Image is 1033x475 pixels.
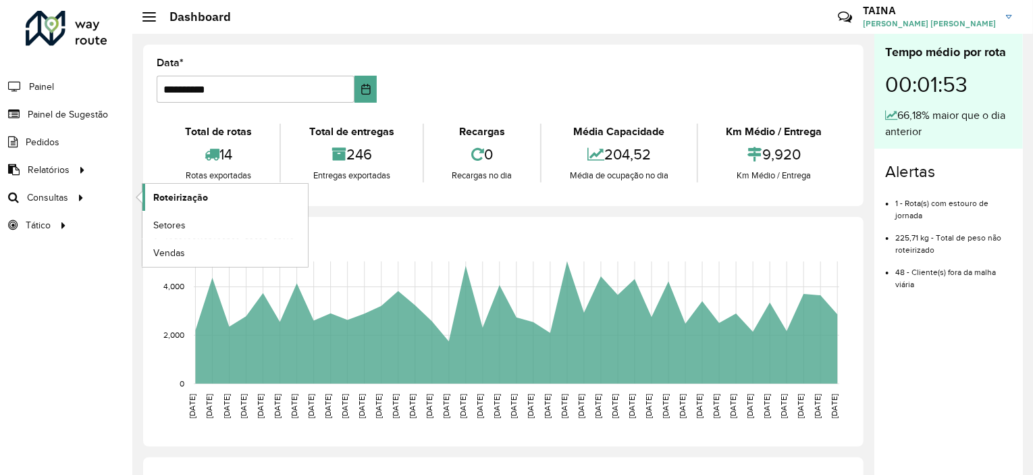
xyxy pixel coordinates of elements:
a: Setores [142,211,308,239]
button: Choose Date [354,76,377,103]
span: Roteirização [153,191,208,205]
div: Média de ocupação no dia [545,169,693,182]
span: Painel [29,80,54,94]
text: [DATE] [543,394,552,418]
div: Entregas exportadas [284,169,419,182]
text: [DATE] [593,394,602,418]
text: [DATE] [678,394,687,418]
text: [DATE] [188,394,197,418]
h4: Alertas [885,162,1012,182]
text: [DATE] [374,394,383,418]
div: 0 [427,140,537,169]
text: [DATE] [239,394,248,418]
text: [DATE] [762,394,771,418]
div: 9,920 [701,140,847,169]
text: [DATE] [509,394,518,418]
li: 225,71 kg - Total de peso não roteirizado [895,222,1012,256]
text: [DATE] [830,394,839,418]
text: [DATE] [475,394,484,418]
div: Tempo médio por rota [885,43,1012,61]
div: Rotas exportadas [160,169,276,182]
span: Relatórios [28,163,70,177]
li: 1 - Rota(s) com estouro de jornada [895,187,1012,222]
text: [DATE] [627,394,636,418]
text: [DATE] [610,394,619,418]
text: [DATE] [425,394,433,418]
span: Pedidos [26,135,59,149]
div: Km Médio / Entrega [701,169,847,182]
a: Contato Rápido [830,3,859,32]
text: [DATE] [796,394,805,418]
div: Total de entregas [284,124,419,140]
div: Recargas no dia [427,169,537,182]
text: 0 [180,379,184,388]
span: Setores [153,218,186,232]
a: Roteirização [142,184,308,211]
div: 00:01:53 [885,61,1012,107]
text: [DATE] [391,394,400,418]
span: [PERSON_NAME] [PERSON_NAME] [863,18,996,30]
text: 2,000 [163,330,184,339]
text: [DATE] [695,394,704,418]
text: [DATE] [729,394,737,418]
text: [DATE] [661,394,670,418]
text: [DATE] [442,394,450,418]
div: 66,18% maior que o dia anterior [885,107,1012,140]
h2: Dashboard [156,9,231,24]
text: [DATE] [323,394,332,418]
div: Média Capacidade [545,124,693,140]
text: [DATE] [273,394,282,418]
text: [DATE] [357,394,366,418]
span: Consultas [27,191,68,205]
text: [DATE] [712,394,720,418]
text: [DATE] [779,394,788,418]
div: Recargas [427,124,537,140]
text: [DATE] [290,394,298,418]
label: Data [157,55,184,71]
text: [DATE] [492,394,501,418]
text: [DATE] [813,394,822,418]
div: 14 [160,140,276,169]
text: [DATE] [526,394,535,418]
text: [DATE] [222,394,231,418]
text: [DATE] [340,394,349,418]
a: Vendas [142,239,308,266]
text: [DATE] [577,394,585,418]
div: 246 [284,140,419,169]
div: Total de rotas [160,124,276,140]
text: [DATE] [408,394,417,418]
span: Vendas [153,246,185,260]
text: [DATE] [644,394,653,418]
span: Painel de Sugestão [28,107,108,122]
text: [DATE] [205,394,214,418]
text: 4,000 [163,282,184,291]
div: 204,52 [545,140,693,169]
text: [DATE] [745,394,754,418]
li: 48 - Cliente(s) fora da malha viária [895,256,1012,291]
text: [DATE] [307,394,315,418]
div: Km Médio / Entrega [701,124,847,140]
text: [DATE] [560,394,568,418]
text: [DATE] [256,394,265,418]
h3: TAINA [863,4,996,17]
h4: Capacidade por dia [154,230,850,250]
text: [DATE] [458,394,467,418]
span: Tático [26,218,51,232]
